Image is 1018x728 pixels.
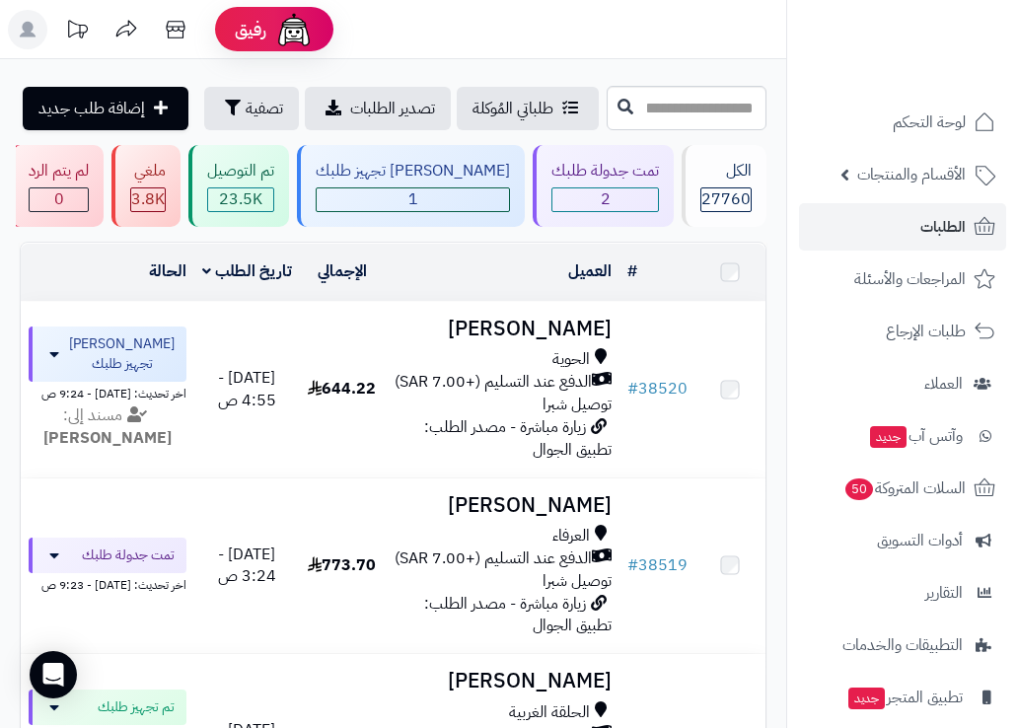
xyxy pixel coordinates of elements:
[98,697,175,717] span: تم تجهيز طلبك
[69,334,175,374] span: [PERSON_NAME] تجهيز طلبك
[543,393,612,416] span: توصيل شبرا
[293,145,529,227] a: [PERSON_NAME] تجهيز طلبك 1
[424,415,612,462] span: زيارة مباشرة - مصدر الطلب: تطبيق الجوال
[23,87,188,130] a: إضافة طلب جديد
[184,145,293,227] a: تم التوصيل 23.5K
[393,494,612,517] h3: [PERSON_NAME]
[316,160,510,182] div: [PERSON_NAME] تجهيز طلبك
[108,145,184,227] a: ملغي 3.8K
[627,259,637,283] a: #
[509,701,590,724] span: الحلقة الغربية
[43,426,172,450] strong: [PERSON_NAME]
[799,517,1006,564] a: أدوات التسويق
[799,412,1006,460] a: وآتس آبجديد
[543,569,612,593] span: توصيل شبرا
[393,318,612,340] h3: [PERSON_NAME]
[30,188,88,211] span: 0
[308,553,376,577] span: 773.70
[246,97,283,120] span: تصفية
[848,688,885,709] span: جديد
[568,259,612,283] a: العميل
[552,188,658,211] span: 2
[29,160,89,182] div: لم يتم الرد
[857,161,966,188] span: الأقسام والمنتجات
[308,377,376,400] span: 644.22
[317,188,509,211] span: 1
[846,684,963,711] span: تطبيق المتجر
[218,543,276,589] span: [DATE] - 3:24 ص
[208,188,273,211] div: 23538
[395,547,592,570] span: الدفع عند التسليم (+7.00 SAR)
[350,97,435,120] span: تصدير الطلبات
[130,160,166,182] div: ملغي
[393,670,612,692] h3: [PERSON_NAME]
[318,259,367,283] a: الإجمالي
[457,87,599,130] a: طلباتي المُوكلة
[52,10,102,54] a: تحديثات المنصة
[235,18,266,41] span: رفيق
[207,160,274,182] div: تم التوصيل
[799,360,1006,407] a: العملاء
[799,465,1006,512] a: السلات المتروكة50
[627,553,688,577] a: #38519
[678,145,770,227] a: الكل27760
[149,259,186,283] a: الحالة
[799,99,1006,146] a: لوحة التحكم
[799,674,1006,721] a: تطبيق المتجرجديد
[552,348,590,371] span: الحوية
[877,527,963,554] span: أدوات التسويق
[799,621,1006,669] a: التطبيقات والخدمات
[6,145,108,227] a: لم يتم الرد 0
[924,370,963,398] span: العملاء
[884,16,999,57] img: logo-2.png
[843,474,966,502] span: السلات المتروكة
[799,203,1006,251] a: الطلبات
[38,97,145,120] span: إضافة طلب جديد
[82,546,175,565] span: تمت جدولة طلبك
[131,188,165,211] div: 3842
[868,422,963,450] span: وآتس آب
[395,371,592,394] span: الدفع عند التسليم (+7.00 SAR)
[204,87,299,130] button: تصفية
[208,188,273,211] span: 23.5K
[842,631,963,659] span: التطبيقات والخدمات
[844,477,875,501] span: 50
[893,109,966,136] span: لوحة التحكم
[854,265,966,293] span: المراجعات والأسئلة
[701,188,751,211] span: 27760
[131,188,165,211] span: 3.8K
[886,318,966,345] span: طلبات الإرجاع
[551,160,659,182] div: تمت جدولة طلبك
[305,87,451,130] a: تصدير الطلبات
[29,382,186,402] div: اخر تحديث: [DATE] - 9:24 ص
[202,259,292,283] a: تاريخ الطلب
[424,592,612,638] span: زيارة مباشرة - مصدر الطلب: تطبيق الجوال
[799,255,1006,303] a: المراجعات والأسئلة
[14,404,201,450] div: مسند إلى:
[627,377,638,400] span: #
[700,160,752,182] div: الكل
[799,569,1006,617] a: التقارير
[552,525,590,547] span: العرفاء
[870,426,907,448] span: جديد
[799,308,1006,355] a: طلبات الإرجاع
[920,213,966,241] span: الطلبات
[627,377,688,400] a: #38520
[218,366,276,412] span: [DATE] - 4:55 ص
[925,579,963,607] span: التقارير
[274,10,314,49] img: ai-face.png
[473,97,553,120] span: طلباتي المُوكلة
[30,651,77,698] div: Open Intercom Messenger
[529,145,678,227] a: تمت جدولة طلبك 2
[29,573,186,594] div: اخر تحديث: [DATE] - 9:23 ص
[627,553,638,577] span: #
